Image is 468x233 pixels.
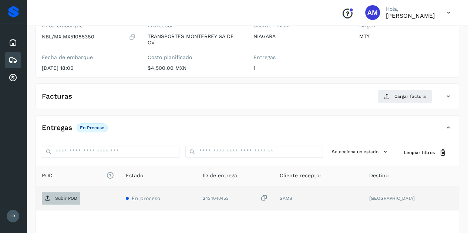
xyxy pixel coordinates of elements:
span: Cliente receptor [280,172,321,179]
p: NBL/MX.MX51085380 [42,34,94,40]
p: MTY [359,33,453,40]
button: Limpiar filtros [398,146,453,160]
div: FacturasCargar factura [36,90,459,109]
div: 2434040453 [203,194,268,202]
span: ID de entrega [203,172,237,179]
h4: Facturas [42,92,72,101]
div: Embarques [5,52,21,68]
label: Cliente emisor [253,23,347,29]
td: SAMS [274,186,363,210]
p: NIAGARA [253,33,347,40]
label: Costo planificado [148,54,242,61]
label: Fecha de embarque [42,54,136,61]
label: Origen [359,23,453,29]
button: Subir POD [42,192,80,205]
button: Cargar factura [378,90,432,103]
div: EntregasEn proceso [36,121,459,140]
td: [GEOGRAPHIC_DATA] [363,186,459,210]
p: En proceso [80,125,104,130]
span: Destino [369,172,388,179]
p: Hola, [386,6,435,12]
button: Selecciona un estado [329,146,392,158]
p: [DATE] 18:00 [42,65,136,71]
p: Angele Monserrat Manriquez Bisuett [386,12,435,19]
span: Estado [126,172,143,179]
p: $4,500.00 MXN [148,65,242,71]
span: En proceso [132,195,160,201]
p: Subir POD [55,196,77,201]
span: POD [42,172,114,179]
label: Entregas [253,54,347,61]
h4: Entregas [42,124,72,132]
span: Limpiar filtros [404,149,435,156]
p: TRANSPORTES MONTERREY SA DE CV [148,33,242,46]
div: Cuentas por cobrar [5,70,21,86]
div: Inicio [5,34,21,51]
span: Cargar factura [394,93,426,100]
p: 1 [253,65,347,71]
label: ID de embarque [42,23,136,29]
label: Proveedor [148,23,242,29]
